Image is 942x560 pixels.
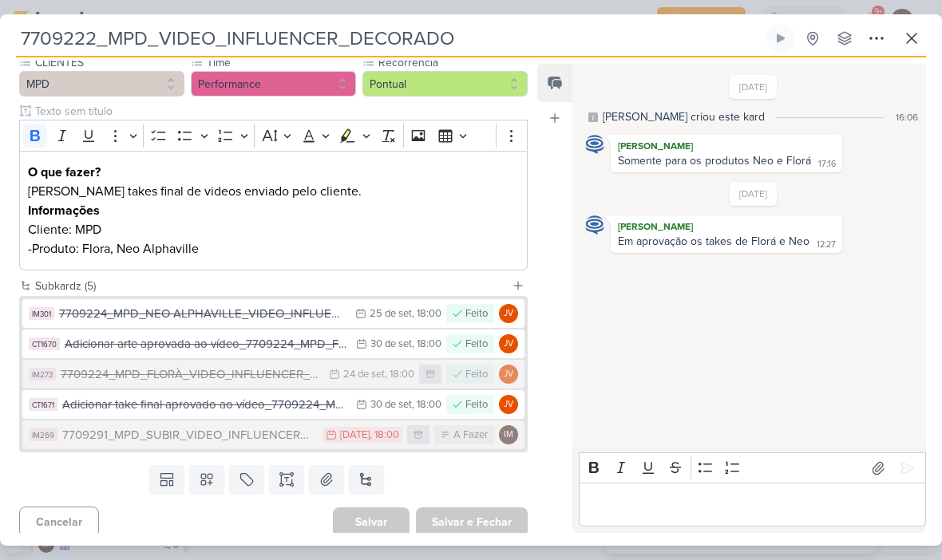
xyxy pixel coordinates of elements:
div: [DATE] [340,430,370,440]
div: CT1670 [29,337,60,350]
div: Ligar relógio [774,32,787,45]
div: , 18:00 [385,369,414,380]
div: Subkardz (5) [35,278,505,294]
p: JV [504,370,513,379]
div: Editor toolbar [19,120,528,151]
div: 7709291_MPD_SUBIR_VIDEO_INFLUENCER_DECORADO [62,426,315,444]
div: Adicionar take final aprovado ao vídeo_7709224_MPD_NEO ALPHAVILLE_VIDEO_INFLUENCER_DECORADO [62,396,348,414]
div: Joney Viana [499,304,518,323]
label: Recorrência [377,54,528,71]
div: , 18:00 [412,400,441,410]
div: 30 de set [370,339,412,349]
img: Caroline Traven De Andrade [585,215,604,235]
div: IM273 [29,368,56,381]
div: Joney Viana [499,365,518,384]
strong: Informações [28,203,100,219]
div: Este log é visível à todos no kard [588,112,598,122]
div: Em aprovação os takes de Florá e Neo [618,235,809,248]
div: Isabella Machado Guimarães [499,425,518,444]
div: Joney Viana [499,395,518,414]
div: 16:06 [896,110,918,124]
div: Editor editing area: main [579,483,926,526]
div: 24 de set [343,369,385,380]
div: IM269 [29,428,57,441]
div: CT1671 [29,398,57,411]
p: JV [504,400,513,409]
button: IM301 7709224_MPD_NEO ALPHAVILLE_VIDEO_INFLUENCER_DECORADO 25 de set , 18:00 Feito JV [22,299,524,328]
p: JV [504,310,513,318]
div: [PERSON_NAME] [614,138,839,154]
button: Pontual [362,71,528,97]
p: -Produto: Flora, Neo Alphaville [28,239,519,258]
div: 12:27 [817,239,836,251]
div: Feito [465,397,488,413]
button: IM273 7709224_MPD_FLORÀ_VIDEO_INFLUENCER_DECORADO 24 de set , 18:00 Feito JV [22,360,524,388]
div: Feito [465,306,488,322]
div: Joney Viana [499,334,518,353]
div: 7709224_MPD_NEO ALPHAVILLE_VIDEO_INFLUENCER_DECORADO [59,305,347,323]
button: MPD [19,71,184,97]
p: [PERSON_NAME] takes final de videos enviado pelo cliente. [28,182,519,201]
div: Somente para os produtos Neo e Florá [618,154,811,168]
div: , 18:00 [412,309,441,319]
img: Caroline Traven De Andrade [585,135,604,154]
div: A Fazer [453,428,488,444]
button: Performance [191,71,356,97]
input: Texto sem título [32,103,528,120]
div: Isabella criou este kard [603,108,765,125]
div: Editor toolbar [579,452,926,483]
input: Kard Sem Título [16,24,763,53]
p: JV [504,340,513,349]
button: IM269 7709291_MPD_SUBIR_VIDEO_INFLUENCER_DECORADO [DATE] , 18:00 A Fazer IM [22,420,524,449]
p: Cliente: MPD [28,220,519,239]
strong: O que fazer? [28,164,101,180]
button: CT1671 Adicionar take final aprovado ao vídeo_7709224_MPD_NEO ALPHAVILLE_VIDEO_INFLUENCER_DECORAD... [22,390,524,419]
label: CLIENTES [34,54,184,71]
div: Editor editing area: main [19,151,528,271]
div: , 18:00 [412,339,441,349]
button: Cancelar [19,507,99,538]
div: Feito [465,367,488,383]
div: 30 de set [370,400,412,410]
div: 17:16 [818,158,836,171]
div: , 18:00 [370,430,399,440]
div: Adicionar arte aprovada ao vídeo_7709224_MPD_FLORÀ_VIDEO_INFLUENCER_DECORADO [65,335,348,353]
label: Time [205,54,356,71]
div: Feito [465,337,488,353]
div: 7709224_MPD_FLORÀ_VIDEO_INFLUENCER_DECORADO [61,365,321,384]
p: IM [504,431,513,440]
button: CT1670 Adicionar arte aprovada ao vídeo_7709224_MPD_FLORÀ_VIDEO_INFLUENCER_DECORADO 30 de set , 1... [22,329,524,358]
div: 25 de set [370,309,412,319]
div: [PERSON_NAME] [614,219,839,235]
div: IM301 [29,307,54,320]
